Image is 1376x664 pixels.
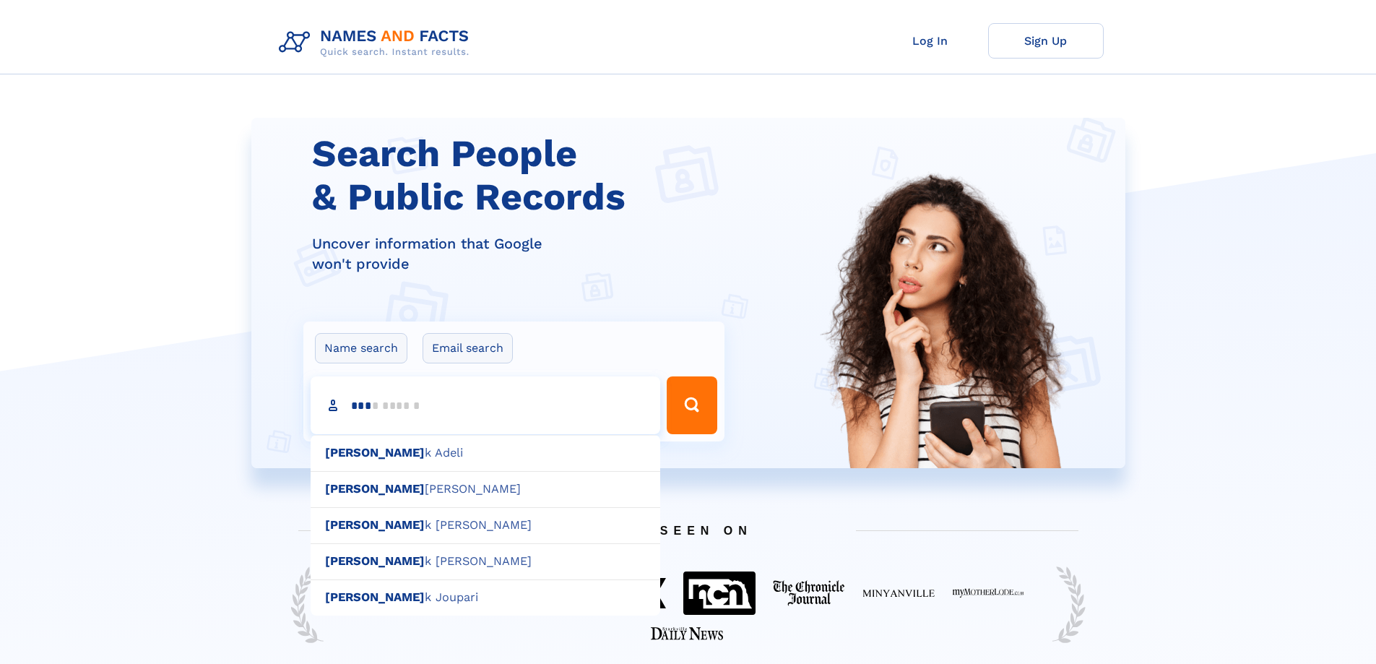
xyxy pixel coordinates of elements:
[683,572,756,614] img: Featured on NCN
[952,588,1024,598] img: Featured on My Mother Lode
[325,446,425,460] b: [PERSON_NAME]
[667,376,717,434] button: Search Button
[311,507,660,544] div: k [PERSON_NAME]
[988,23,1104,59] a: Sign Up
[311,543,660,580] div: k [PERSON_NAME]
[311,579,660,616] div: k Joupari
[277,506,1100,555] span: AS SEEN ON
[325,554,425,568] b: [PERSON_NAME]
[773,580,845,606] img: Featured on The Chronicle Journal
[325,518,425,532] b: [PERSON_NAME]
[312,132,734,219] h1: Search People & Public Records
[315,333,407,363] label: Name search
[312,233,734,274] div: Uncover information that Google won't provide
[311,435,660,472] div: k Adeli
[311,471,660,508] div: [PERSON_NAME]
[873,23,988,59] a: Log In
[862,588,935,598] img: Featured on Minyanville
[811,170,1078,540] img: Search People and Public records
[651,627,723,640] img: Featured on Starkville Daily News
[273,23,481,62] img: Logo Names and Facts
[325,482,425,496] b: [PERSON_NAME]
[325,590,425,604] b: [PERSON_NAME]
[423,333,513,363] label: Email search
[311,376,660,434] input: search input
